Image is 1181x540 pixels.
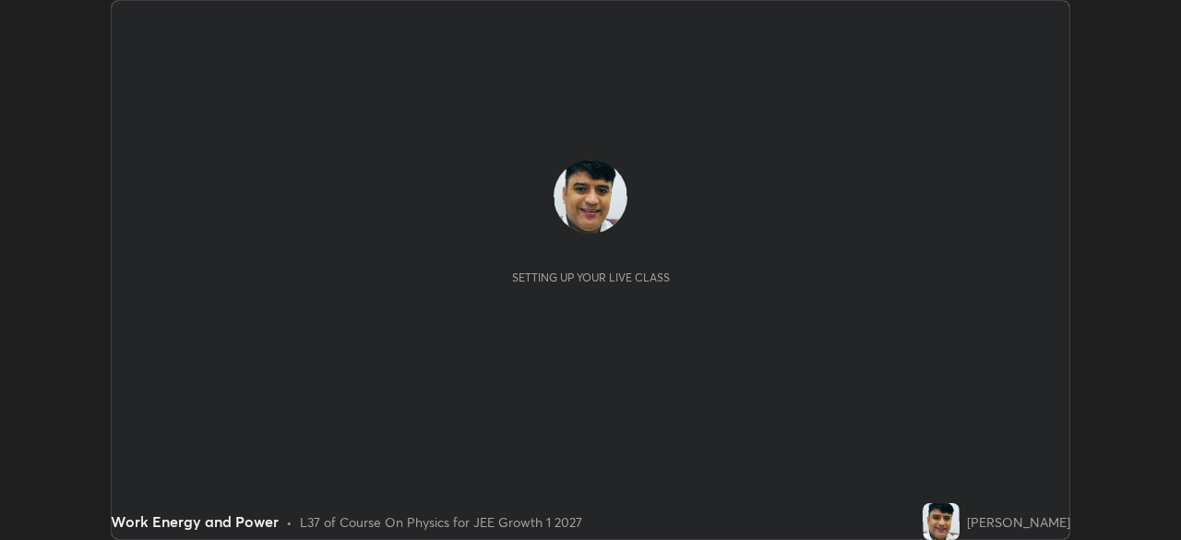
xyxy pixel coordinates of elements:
[967,512,1070,532] div: [PERSON_NAME]
[512,270,670,284] div: Setting up your live class
[286,512,292,532] div: •
[923,503,960,540] img: 73d9ada1c36b40ac94577590039f5e87.jpg
[111,510,279,533] div: Work Energy and Power
[300,512,582,532] div: L37 of Course On Physics for JEE Growth 1 2027
[554,160,627,234] img: 73d9ada1c36b40ac94577590039f5e87.jpg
